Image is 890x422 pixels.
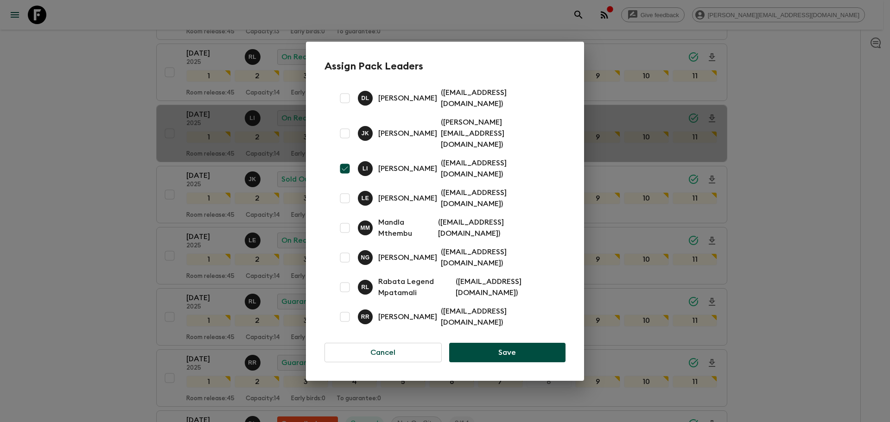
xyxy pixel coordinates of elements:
[378,276,452,298] p: Rabata Legend Mpatamali
[362,130,369,137] p: J K
[324,343,442,362] button: Cancel
[378,311,437,322] p: [PERSON_NAME]
[378,128,437,139] p: [PERSON_NAME]
[438,217,554,239] p: ( [EMAIL_ADDRESS][DOMAIN_NAME] )
[378,93,437,104] p: [PERSON_NAME]
[441,187,554,209] p: ( [EMAIL_ADDRESS][DOMAIN_NAME] )
[449,343,566,362] button: Save
[441,87,554,109] p: ( [EMAIL_ADDRESS][DOMAIN_NAME] )
[378,163,437,174] p: [PERSON_NAME]
[441,117,554,150] p: ( [PERSON_NAME][EMAIL_ADDRESS][DOMAIN_NAME] )
[441,157,554,180] p: ( [EMAIL_ADDRESS][DOMAIN_NAME] )
[361,313,370,321] p: R R
[441,246,554,269] p: ( [EMAIL_ADDRESS][DOMAIN_NAME] )
[456,276,554,298] p: ( [EMAIL_ADDRESS][DOMAIN_NAME] )
[441,306,554,328] p: ( [EMAIL_ADDRESS][DOMAIN_NAME] )
[362,195,369,202] p: L E
[361,283,369,291] p: R L
[324,60,566,72] h2: Assign Pack Leaders
[360,224,370,232] p: M M
[378,217,434,239] p: Mandla Mthembu
[361,254,369,261] p: N G
[362,165,368,172] p: L I
[378,252,437,263] p: [PERSON_NAME]
[378,193,437,204] p: [PERSON_NAME]
[361,94,369,102] p: D L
